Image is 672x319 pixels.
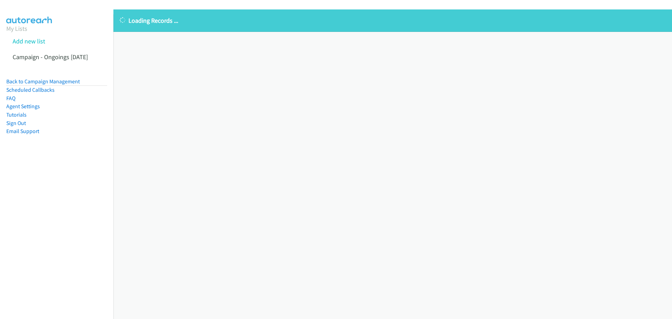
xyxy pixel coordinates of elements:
[6,128,39,134] a: Email Support
[6,95,15,102] a: FAQ
[120,16,666,25] p: Loading Records ...
[6,111,27,118] a: Tutorials
[6,86,55,93] a: Scheduled Callbacks
[13,37,45,45] a: Add new list
[6,103,40,110] a: Agent Settings
[6,25,27,33] a: My Lists
[6,120,26,126] a: Sign Out
[13,53,88,61] a: Campaign - Ongoings [DATE]
[6,78,80,85] a: Back to Campaign Management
